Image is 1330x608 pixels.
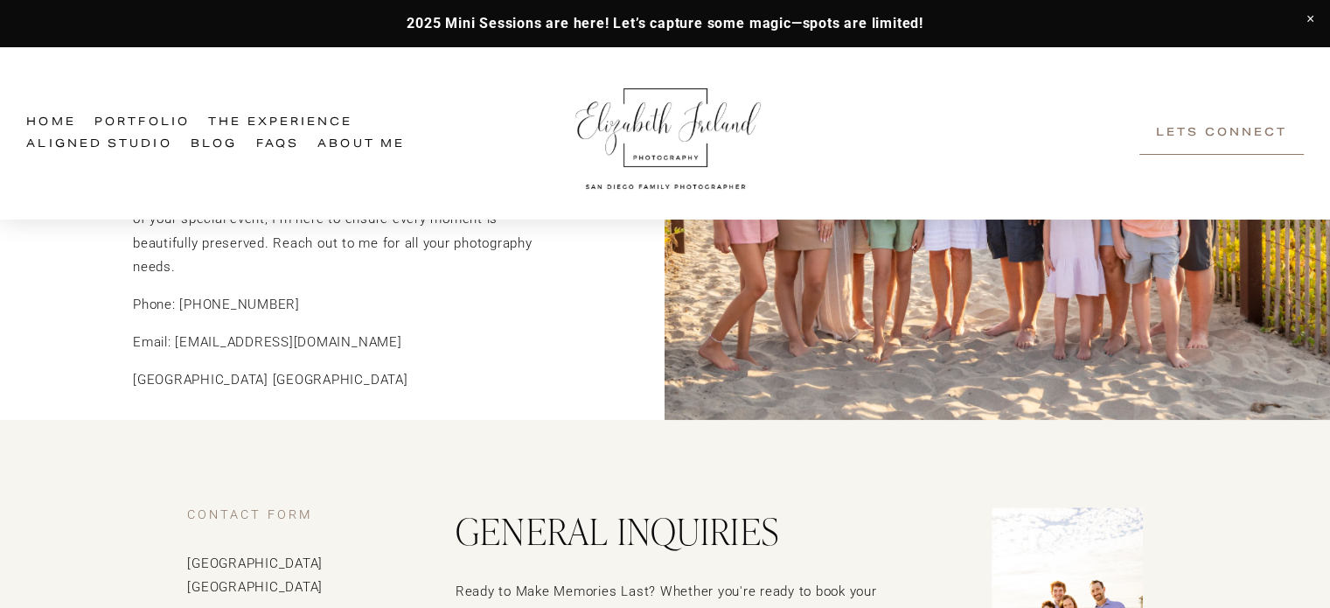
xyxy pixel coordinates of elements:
[187,507,392,524] h4: CONTACT FORM
[1139,112,1303,155] a: Lets Connect
[256,134,299,156] a: FAQs
[26,112,75,134] a: Home
[94,112,190,134] a: Portfolio
[456,507,929,552] h2: General inquiries
[133,331,559,354] p: Email: [EMAIL_ADDRESS][DOMAIN_NAME]
[566,72,767,196] img: Elizabeth Ireland Photography San Diego Family Photographer
[208,113,352,132] span: The Experience
[208,112,352,134] a: folder dropdown
[187,552,392,599] p: [GEOGRAPHIC_DATA] [GEOGRAPHIC_DATA]
[133,368,559,392] p: [GEOGRAPHIC_DATA] [GEOGRAPHIC_DATA]
[317,134,405,156] a: About Me
[26,134,171,156] a: Aligned Studio
[133,293,559,317] p: Phone: [PHONE_NUMBER]
[191,134,237,156] a: Blog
